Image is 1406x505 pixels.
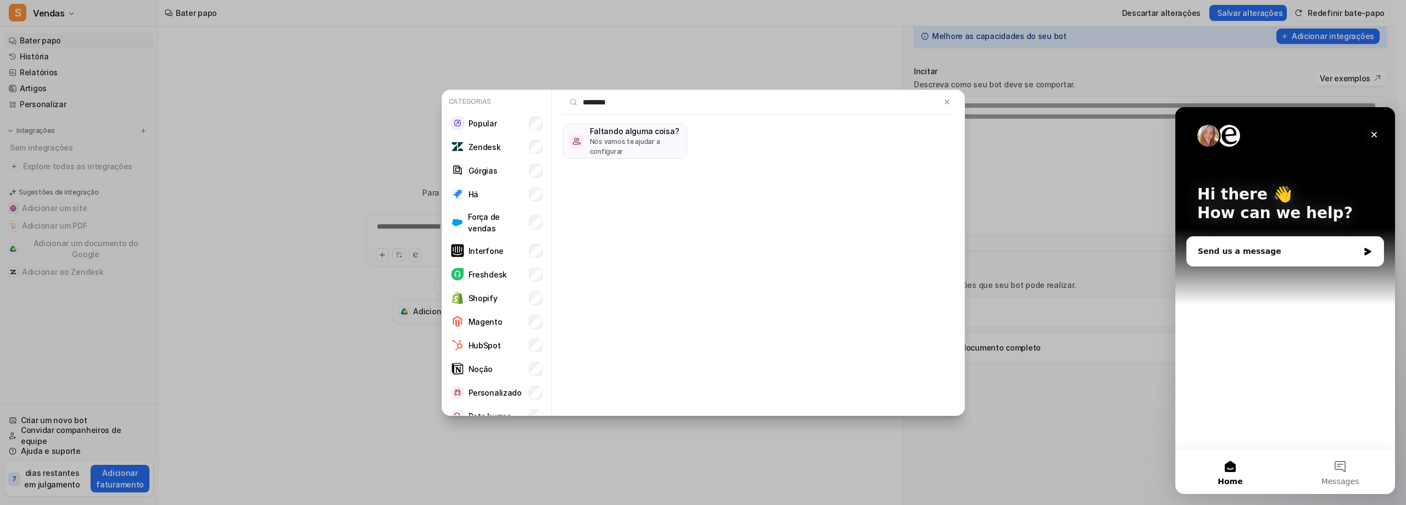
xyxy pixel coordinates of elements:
font: Freshdesk [468,270,507,279]
font: Shopify [468,293,498,303]
font: Faltando alguma coisa? [590,126,679,136]
font: Noção [468,364,493,374]
font: Magento [468,317,503,326]
font: Górgias [468,166,498,175]
font: Há [468,190,478,199]
iframe: Intercom live chat [1175,107,1395,494]
font: Categorias [449,97,492,106]
font: Nós vamos te ajudar a configurar [590,137,660,156]
font: Força de vendas [468,212,500,233]
font: Bots burros [468,412,511,421]
button: /faltando-algoFaltando alguma coisa?Nós vamos te ajudar a configurar [563,124,687,159]
font: Zendesk [468,142,501,152]
img: /faltando-algo [570,135,583,148]
font: Personalizado [468,388,522,397]
font: Interfone [468,246,504,256]
font: HubSpot [468,341,501,350]
font: Popular [468,119,497,128]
